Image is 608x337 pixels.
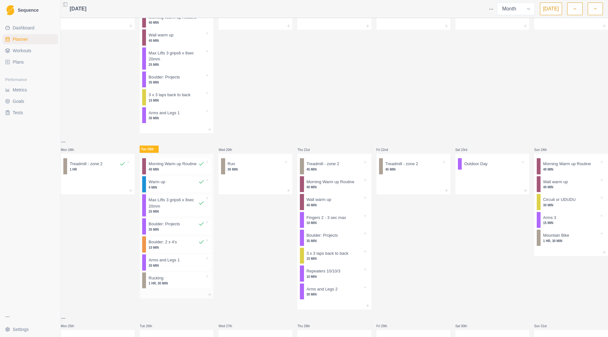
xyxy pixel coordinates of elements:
[537,230,605,246] div: Mountain Bike1 HR, 30 MIN
[307,197,331,203] p: Wall warm up
[149,179,165,185] p: Warm up
[142,158,211,174] div: Morning Warm up Routine40 MIN
[543,179,568,185] p: Wall warm up
[543,167,599,172] p: 40 MIN
[142,176,211,192] div: Warm up4 MIN
[61,147,80,152] p: Mon 18th
[307,221,363,225] p: 10 MIN
[3,324,58,334] button: Settings
[3,96,58,106] a: Goals
[149,161,196,167] p: Morning Warm up Routine
[149,116,205,121] p: 30 MIN
[149,20,205,25] p: 40 MIN
[149,38,205,43] p: 40 MIN
[307,274,363,279] p: 10 MIN
[307,215,346,221] p: Fingers 2 - 3 sec max
[142,236,211,253] div: Boulder: 2 x 4's10 MIN
[455,324,474,328] p: Sat 30th
[534,324,553,328] p: Sun 31st
[300,230,369,246] div: Boulder: Projects35 MIN
[307,286,338,292] p: Arms and Legs 2
[300,176,369,192] div: Morning Warm up Routine40 MIN
[543,161,591,167] p: Morning Warm up Routine
[3,85,58,95] a: Metrics
[149,281,205,286] p: 1 HR, 30 MIN
[142,12,211,28] div: Morning Warm up Routine40 MIN
[13,25,35,31] span: Dashboard
[543,185,599,190] p: 40 MIN
[307,239,363,243] p: 35 MIN
[142,107,211,123] div: Arms and Legs 130 MIN
[140,146,159,153] p: Tue 19th
[307,250,348,257] p: 3 x 3 laps back to back
[149,263,205,268] p: 30 MIN
[142,89,211,105] div: 3 x 3 laps back to back15 MIN
[540,3,562,15] button: [DATE]
[70,5,86,13] span: [DATE]
[149,185,205,190] p: 4 MIN
[297,324,316,328] p: Thu 28th
[377,147,396,152] p: Fri 22nd
[543,203,599,208] p: 30 MIN
[218,147,237,152] p: Wed 20th
[537,158,605,174] div: Morning Warm up Routine40 MIN
[543,215,556,221] p: Arms 3
[149,50,205,62] p: Max Lifts 3 grips6 x 8sec 20mm
[307,256,363,261] p: 15 MIN
[149,209,205,214] p: 25 MIN
[149,98,205,103] p: 15 MIN
[142,29,211,46] div: Wall warm up40 MIN
[142,272,211,289] div: Rucking1 HR, 30 MIN
[537,194,605,210] div: Circuit or UDUDU30 MIN
[142,194,211,216] div: Max Lifts 3 grips6 x 8sec 20mm25 MIN
[300,248,369,264] div: 3 x 3 laps back to back15 MIN
[149,74,180,80] p: Boulder: Projects
[307,179,354,185] p: Morning Warm up Routine
[149,62,205,67] p: 25 MIN
[140,324,159,328] p: Tue 26th
[3,108,58,118] a: Tests
[149,275,163,281] p: Rucking
[300,284,369,300] div: Arms and Legs 230 MIN
[149,239,177,245] p: Boulder: 2 x 4's
[543,197,576,203] p: Circuit or UDUDU
[13,98,24,104] span: Goals
[13,47,31,54] span: Workouts
[3,3,58,18] a: LogoSequence
[149,257,180,263] p: Arms and Legs 1
[149,221,180,227] p: Boulder: Projects
[13,109,23,116] span: Tests
[149,92,190,98] p: 3 x 3 laps back to back
[455,147,474,152] p: Sat 23rd
[142,254,211,271] div: Arms and Legs 130 MIN
[228,167,284,172] p: 30 MIN
[307,161,339,167] p: Treadmill - zone 2
[3,23,58,33] a: Dashboard
[149,167,205,172] p: 40 MIN
[13,36,28,42] span: Planner
[537,176,605,192] div: Wall warm up40 MIN
[3,34,58,44] a: Planner
[307,232,338,239] p: Boulder: Projects
[300,158,369,174] div: Treadmill - zone 245 MIN
[537,212,605,228] div: Arms 315 MIN
[3,75,58,85] div: Performance
[307,292,363,297] p: 30 MIN
[149,245,205,250] p: 10 MIN
[377,324,396,328] p: Fri 29th
[221,158,290,174] div: Run30 MIN
[13,59,24,65] span: Plans
[63,158,132,174] div: Treadmill - zone 21 HR
[300,265,369,282] div: Repeaters 10/10/310 MIN
[18,8,39,12] span: Sequence
[3,46,58,56] a: Workouts
[300,212,369,228] div: Fingers 2 - 3 sec max10 MIN
[464,161,488,167] p: Outdoor Day
[70,161,103,167] p: Treadmill - zone 2
[218,324,237,328] p: Wed 27th
[149,32,173,38] p: Wall warm up
[534,147,553,152] p: Sun 24th
[543,221,599,225] p: 15 MIN
[13,87,27,93] span: Metrics
[307,268,340,274] p: Repeaters 10/10/3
